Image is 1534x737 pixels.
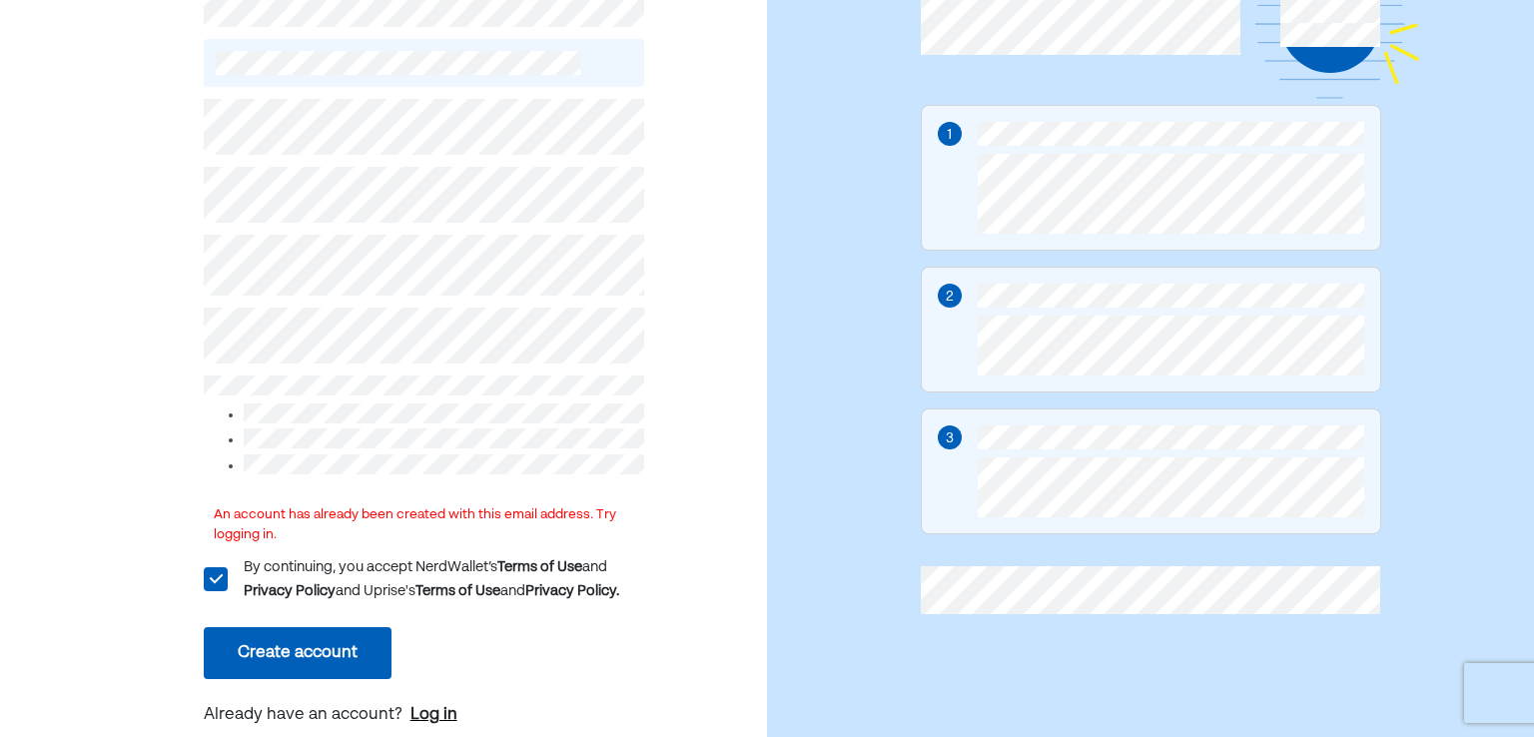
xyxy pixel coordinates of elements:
[244,555,645,603] div: By continuing, you accept NerdWallet’s and and Uprise's and
[946,286,954,308] div: 2
[244,579,336,603] div: Privacy Policy
[204,703,645,729] p: Already have an account?
[947,124,952,146] div: 1
[525,579,619,603] div: Privacy Policy.
[410,703,457,727] a: Log in
[204,495,645,555] div: An account has already been created with this email address. Try logging in.
[946,427,954,449] div: 3
[203,567,227,591] div: L
[415,579,500,603] div: Terms of Use
[204,627,391,679] button: Create account
[497,555,582,579] div: Terms of Use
